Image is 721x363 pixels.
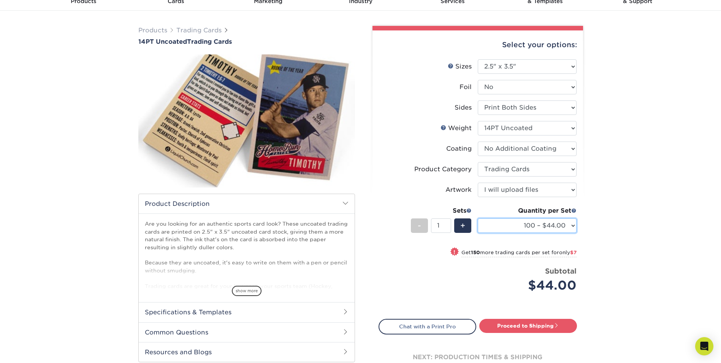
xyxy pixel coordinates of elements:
[139,342,355,362] h2: Resources and Blogs
[445,185,472,194] div: Artwork
[414,165,472,174] div: Product Category
[460,83,472,92] div: Foil
[176,27,222,34] a: Trading Cards
[411,206,472,215] div: Sets
[138,38,355,45] a: 14PT UncoatedTrading Cards
[448,62,472,71] div: Sizes
[446,144,472,153] div: Coating
[479,319,577,333] a: Proceed to Shipping
[478,206,577,215] div: Quantity per Set
[379,30,577,59] div: Select your options:
[483,276,577,295] div: $44.00
[695,337,713,355] div: Open Intercom Messenger
[455,103,472,112] div: Sides
[461,250,577,257] small: Get more trading cards per set for
[145,220,349,305] p: Are you looking for an authentic sports card look? These uncoated trading cards are printed on 2....
[418,220,421,231] span: -
[441,124,472,133] div: Weight
[471,250,480,255] strong: 150
[138,27,167,34] a: Products
[379,319,476,334] a: Chat with a Print Pro
[139,322,355,342] h2: Common Questions
[138,38,355,45] h1: Trading Cards
[453,248,455,256] span: !
[460,220,465,231] span: +
[138,46,355,196] img: 14PT Uncoated 01
[570,250,577,255] span: $7
[139,194,355,213] h2: Product Description
[138,38,187,45] span: 14PT Uncoated
[559,250,577,255] span: only
[545,267,577,275] strong: Subtotal
[139,302,355,322] h2: Specifications & Templates
[232,286,261,296] span: show more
